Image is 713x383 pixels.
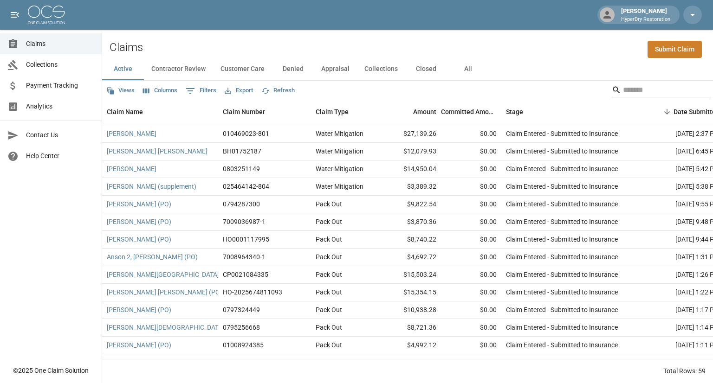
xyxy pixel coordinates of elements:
button: Customer Care [213,58,272,80]
button: Collections [357,58,405,80]
div: Committed Amount [441,99,497,125]
a: [PERSON_NAME] (supplement) [107,182,196,191]
div: Claim Entered - Submitted to Insurance [506,252,618,262]
div: [PERSON_NAME] [617,6,674,23]
div: Search [612,83,711,99]
div: Stage [501,99,641,125]
div: Claim Type [316,99,349,125]
div: Claim Entered - Submitted to Insurance [506,340,618,350]
button: Select columns [141,83,180,98]
div: Pack Out [316,305,342,314]
a: [PERSON_NAME] (PO) [107,217,171,226]
div: $0.00 [441,354,501,372]
div: Claim Entered - Submitted to Insurance [506,235,618,244]
div: $15,354.15 [381,284,441,301]
div: $0.00 [441,337,501,354]
div: $14,950.04 [381,160,441,178]
div: 010469023-801 [223,129,269,138]
a: [PERSON_NAME] (PO) [107,235,171,244]
div: $0.00 [441,266,501,284]
span: Contact Us [26,130,94,140]
div: Committed Amount [441,99,501,125]
div: $10,876.40 [381,354,441,372]
div: Pack Out [316,270,342,279]
div: Claim Entered - Submitted to Insurance [506,270,618,279]
div: 01008924385 [223,340,264,350]
button: Views [104,83,137,98]
button: Sort [661,105,674,118]
div: Claim Entered - Submitted to Insurance [506,305,618,314]
h2: Claims [110,41,143,54]
div: Claim Number [223,99,265,125]
a: [PERSON_NAME] [PERSON_NAME] [107,147,207,156]
div: $0.00 [441,178,501,196]
div: Pack Out [316,340,342,350]
div: $12,079.93 [381,143,441,160]
a: [PERSON_NAME] [PERSON_NAME] (PO) [107,287,222,297]
a: [PERSON_NAME][GEOGRAPHIC_DATA] (PO) [107,270,234,279]
div: $15,503.24 [381,266,441,284]
div: Claim Number [218,99,311,125]
div: $9,822.54 [381,196,441,213]
div: Claim Entered - Submitted to Insurance [506,182,618,191]
div: Claim Entered - Submitted to Insurance [506,199,618,209]
button: Show filters [183,83,219,98]
a: [PERSON_NAME] [107,358,156,367]
div: Claim Entered - Submitted to Insurance [506,129,618,138]
button: open drawer [6,6,24,24]
div: $0.00 [441,143,501,160]
img: ocs-logo-white-transparent.png [28,6,65,24]
div: $0.00 [441,196,501,213]
div: $4,992.12 [381,337,441,354]
button: Appraisal [314,58,357,80]
span: Payment Tracking [26,81,94,90]
div: Stage [506,99,523,125]
div: Pack Out [316,287,342,297]
div: Claim Entered - Submitted to Insurance [506,323,618,332]
div: $10,938.28 [381,301,441,319]
div: $27,139.26 [381,125,441,143]
div: 059951358 [223,358,256,367]
div: Water Mitigation [316,164,363,173]
div: $8,740.22 [381,231,441,249]
div: dynamic tabs [102,58,713,80]
a: [PERSON_NAME] (PO) [107,199,171,209]
a: [PERSON_NAME] (PO) [107,305,171,314]
button: Closed [405,58,447,80]
div: $0.00 [441,213,501,231]
a: Anson 2, [PERSON_NAME] (PO) [107,252,198,262]
a: [PERSON_NAME] (PO) [107,340,171,350]
div: HO-2025674811093 [223,287,282,297]
div: Attempting to Engage with the Carrier [506,358,615,367]
div: $0.00 [441,160,501,178]
div: Claim Name [107,99,143,125]
div: Water Mitigation [316,358,363,367]
div: $0.00 [441,284,501,301]
button: Denied [272,58,314,80]
a: [PERSON_NAME] [107,164,156,173]
div: 7009036987-1 [223,217,266,226]
a: [PERSON_NAME][DEMOGRAPHIC_DATA] (PO) [107,323,239,332]
div: $3,389.32 [381,178,441,196]
div: $0.00 [441,231,501,249]
a: [PERSON_NAME] [107,129,156,138]
button: All [447,58,489,80]
button: Active [102,58,144,80]
div: Amount [413,99,436,125]
button: Export [222,83,255,98]
div: Amount [381,99,441,125]
div: $4,692.72 [381,249,441,266]
div: 0797324449 [223,305,260,314]
div: © 2025 One Claim Solution [13,366,89,375]
div: Claim Entered - Submitted to Insurance [506,164,618,173]
p: HyperDry Restoration [621,16,670,24]
div: 025464142-804 [223,182,269,191]
span: Help Center [26,151,94,161]
div: Water Mitigation [316,129,363,138]
span: Collections [26,60,94,70]
div: $0.00 [441,249,501,266]
div: Total Rows: 59 [663,366,706,376]
div: 0803251149 [223,164,260,173]
div: $0.00 [441,301,501,319]
div: 0794287300 [223,199,260,209]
